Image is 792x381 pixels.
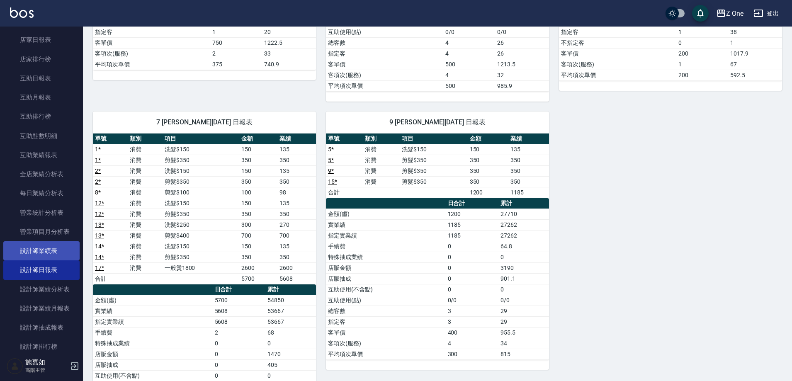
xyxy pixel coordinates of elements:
button: save [692,5,709,22]
td: 0 [213,359,265,370]
td: 1185 [508,187,549,198]
a: 互助業績報表 [3,146,80,165]
td: 特殊抽成業績 [326,252,446,262]
td: 剪髮$350 [400,165,468,176]
td: 客單價 [93,37,210,48]
td: 指定客 [93,27,210,37]
td: 4 [443,37,495,48]
td: 剪髮$350 [163,209,239,219]
a: 營業項目月分析表 [3,222,80,241]
td: 消費 [128,155,163,165]
td: 0/0 [443,27,495,37]
td: 合計 [93,273,128,284]
td: 350 [468,176,508,187]
td: 消費 [363,176,400,187]
table: a dense table [93,133,316,284]
td: 350 [508,165,549,176]
td: 平均項次單價 [326,349,446,359]
td: 29 [498,306,549,316]
td: 消費 [128,252,163,262]
th: 項目 [163,133,239,144]
a: 設計師業績分析表 [3,280,80,299]
td: 總客數 [326,37,443,48]
td: 消費 [128,176,163,187]
button: 登出 [750,6,782,21]
td: 一般燙1800 [163,262,239,273]
td: 平均項次單價 [326,80,443,91]
td: 350 [239,252,278,262]
td: 901.1 [498,273,549,284]
td: 150 [239,144,278,155]
td: 0/0 [498,295,549,306]
td: 剪髮$350 [163,155,239,165]
td: 150 [468,144,508,155]
td: 38 [728,27,782,37]
td: 750 [210,37,262,48]
th: 單號 [326,133,363,144]
td: 200 [676,70,728,80]
td: 平均項次單價 [559,70,676,80]
td: 0 [446,273,498,284]
td: 洗髮$150 [163,241,239,252]
td: 300 [239,219,278,230]
td: 客單價 [326,327,446,338]
th: 日合計 [446,198,498,209]
td: 剪髮$350 [163,252,239,262]
a: 設計師排行榜 [3,337,80,356]
td: 1200 [446,209,498,219]
td: 5608 [213,306,265,316]
td: 金額(虛) [326,209,446,219]
td: 0/0 [446,295,498,306]
td: 手續費 [93,327,213,338]
td: 26 [495,48,549,59]
td: 剪髮$100 [163,187,239,198]
span: 7 [PERSON_NAME][DATE] 日報表 [103,118,306,126]
td: 5608 [277,273,316,284]
td: 1185 [446,230,498,241]
td: 815 [498,349,549,359]
td: 300 [446,349,498,359]
td: 3190 [498,262,549,273]
td: 實業績 [93,306,213,316]
td: 1470 [265,349,316,359]
th: 項目 [400,133,468,144]
td: 1 [728,37,782,48]
img: Logo [10,7,34,18]
td: 67 [728,59,782,70]
td: 27262 [498,219,549,230]
td: 53667 [265,316,316,327]
th: 類別 [128,133,163,144]
a: 設計師抽成報表 [3,318,80,337]
td: 375 [210,59,262,70]
td: 剪髮$350 [400,155,468,165]
button: Z One [713,5,747,22]
td: 互助使用(不含點) [326,284,446,295]
a: 每日業績分析表 [3,184,80,203]
td: 1213.5 [495,59,549,70]
td: 29 [498,316,549,327]
td: 消費 [128,144,163,155]
td: 0 [446,284,498,295]
td: 135 [277,165,316,176]
td: 金額(虛) [93,295,213,306]
td: 1 [676,59,728,70]
td: 740.9 [262,59,316,70]
td: 0 [213,370,265,381]
td: 0 [446,262,498,273]
td: 客單價 [326,59,443,70]
th: 累計 [498,198,549,209]
td: 68 [265,327,316,338]
td: 100 [239,187,278,198]
a: 營業統計分析表 [3,203,80,222]
td: 0 [498,284,549,295]
td: 店販抽成 [93,359,213,370]
td: 平均項次單價 [93,59,210,70]
td: 5700 [213,295,265,306]
td: 消費 [363,144,400,155]
td: 特殊抽成業績 [93,338,213,349]
td: 洗髮$150 [163,144,239,155]
td: 消費 [128,241,163,252]
td: 27262 [498,230,549,241]
td: 洗髮$150 [400,144,468,155]
td: 手續費 [326,241,446,252]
